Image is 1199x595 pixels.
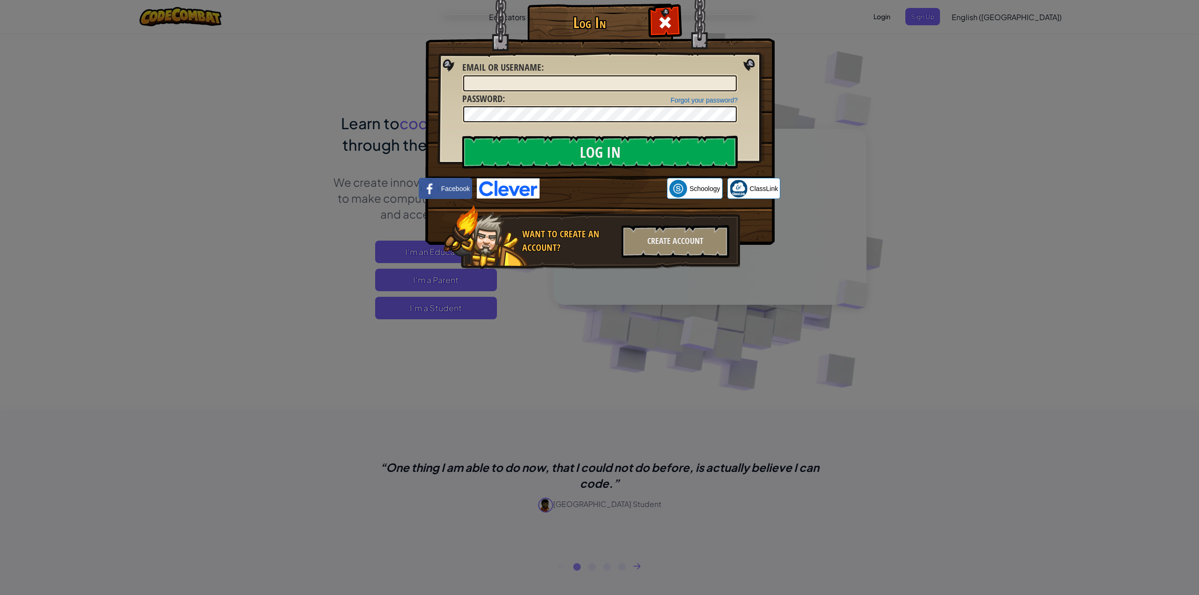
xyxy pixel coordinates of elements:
[730,180,748,198] img: classlink-logo-small.png
[462,92,503,105] span: Password
[462,61,541,73] span: Email or Username
[441,184,470,193] span: Facebook
[689,184,720,193] span: Schoology
[671,96,738,104] a: Forgot your password?
[540,178,667,199] iframe: Sign in with Google Button
[622,225,729,258] div: Create Account
[462,61,544,74] label: :
[421,180,439,198] img: facebook_small.png
[462,136,738,169] input: Log In
[530,15,649,31] h1: Log In
[750,184,778,193] span: ClassLink
[477,178,540,198] img: clever-logo-blue.png
[522,228,616,254] div: Want to create an account?
[462,92,505,106] label: :
[669,180,687,198] img: schoology.png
